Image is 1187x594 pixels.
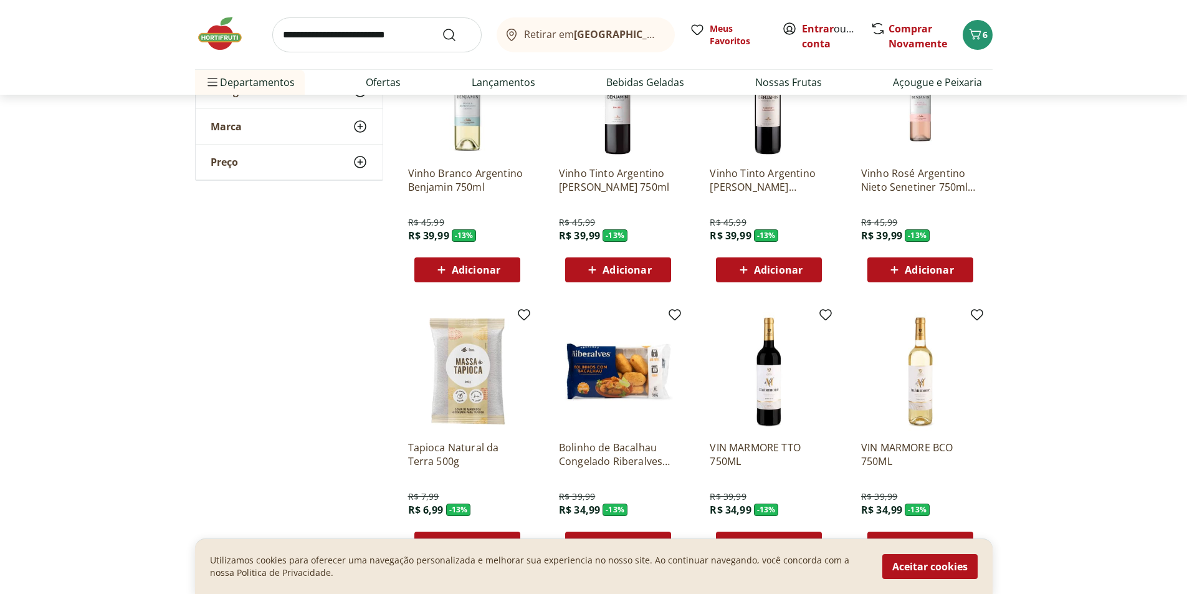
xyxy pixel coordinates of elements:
[603,504,627,516] span: - 13 %
[559,503,600,517] span: R$ 34,99
[408,503,444,517] span: R$ 6,99
[408,38,527,156] img: Vinho Branco Argentino Benjamin 750ml
[603,229,627,242] span: - 13 %
[559,312,677,431] img: Bolinho de Bacalhau Congelado Riberalves 300g
[710,229,751,242] span: R$ 39,99
[565,532,671,557] button: Adicionar
[754,265,803,275] span: Adicionar
[574,27,784,41] b: [GEOGRAPHIC_DATA]/[GEOGRAPHIC_DATA]
[802,21,857,51] span: ou
[408,491,439,503] span: R$ 7,99
[211,120,242,133] span: Marca
[559,38,677,156] img: Vinho Tinto Argentino Benjamin Malbec 750ml
[452,229,477,242] span: - 13 %
[446,504,471,516] span: - 13 %
[893,75,982,90] a: Açougue e Peixaria
[867,257,973,282] button: Adicionar
[205,67,220,97] button: Menu
[196,145,383,180] button: Preço
[559,491,595,503] span: R$ 39,99
[754,504,779,516] span: - 13 %
[205,67,295,97] span: Departamentos
[524,29,662,40] span: Retirar em
[408,166,527,194] a: Vinho Branco Argentino Benjamin 750ml
[861,312,980,431] img: VIN MARMORE BCO 750ML
[716,257,822,282] button: Adicionar
[905,265,953,275] span: Adicionar
[889,22,947,50] a: Comprar Novamente
[710,216,746,229] span: R$ 45,99
[452,265,500,275] span: Adicionar
[414,532,520,557] button: Adicionar
[861,216,897,229] span: R$ 45,99
[802,22,870,50] a: Criar conta
[861,491,897,503] span: R$ 39,99
[716,532,822,557] button: Adicionar
[905,229,930,242] span: - 13 %
[905,504,930,516] span: - 13 %
[565,257,671,282] button: Adicionar
[710,491,746,503] span: R$ 39,99
[802,22,834,36] a: Entrar
[408,229,449,242] span: R$ 39,99
[882,554,978,579] button: Aceitar cookies
[559,166,677,194] a: Vinho Tinto Argentino [PERSON_NAME] 750ml
[366,75,401,90] a: Ofertas
[559,216,595,229] span: R$ 45,99
[867,532,973,557] button: Adicionar
[606,75,684,90] a: Bebidas Geladas
[963,20,993,50] button: Carrinho
[408,312,527,431] img: Tapioca Natural da Terra 500g
[710,441,828,468] a: VIN MARMORE TTO 750ML
[754,229,779,242] span: - 13 %
[710,22,767,47] span: Meus Favoritos
[755,75,822,90] a: Nossas Frutas
[861,38,980,156] img: Vinho Rosé Argentino Nieto Senetiner 750ml Suave
[210,554,867,579] p: Utilizamos cookies para oferecer uma navegação personalizada e melhorar sua experiencia no nosso ...
[710,312,828,431] img: VIN MARMORE TTO 750ML
[472,75,535,90] a: Lançamentos
[690,22,767,47] a: Meus Favoritos
[861,441,980,468] a: VIN MARMORE BCO 750ML
[442,27,472,42] button: Submit Search
[710,503,751,517] span: R$ 34,99
[196,109,383,144] button: Marca
[195,15,257,52] img: Hortifruti
[211,156,238,168] span: Preço
[408,216,444,229] span: R$ 45,99
[983,29,988,41] span: 6
[497,17,675,52] button: Retirar em[GEOGRAPHIC_DATA]/[GEOGRAPHIC_DATA]
[408,441,527,468] a: Tapioca Natural da Terra 500g
[414,257,520,282] button: Adicionar
[710,38,828,156] img: Vinho Tinto Argentino Benjamin Cabernet Sauvignon 750ml
[272,17,482,52] input: search
[603,265,651,275] span: Adicionar
[861,503,902,517] span: R$ 34,99
[861,166,980,194] a: Vinho Rosé Argentino Nieto Senetiner 750ml Suave
[710,166,828,194] a: Vinho Tinto Argentino [PERSON_NAME] Sauvignon 750ml
[559,441,677,468] a: Bolinho de Bacalhau Congelado Riberalves 300g
[861,229,902,242] span: R$ 39,99
[559,229,600,242] span: R$ 39,99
